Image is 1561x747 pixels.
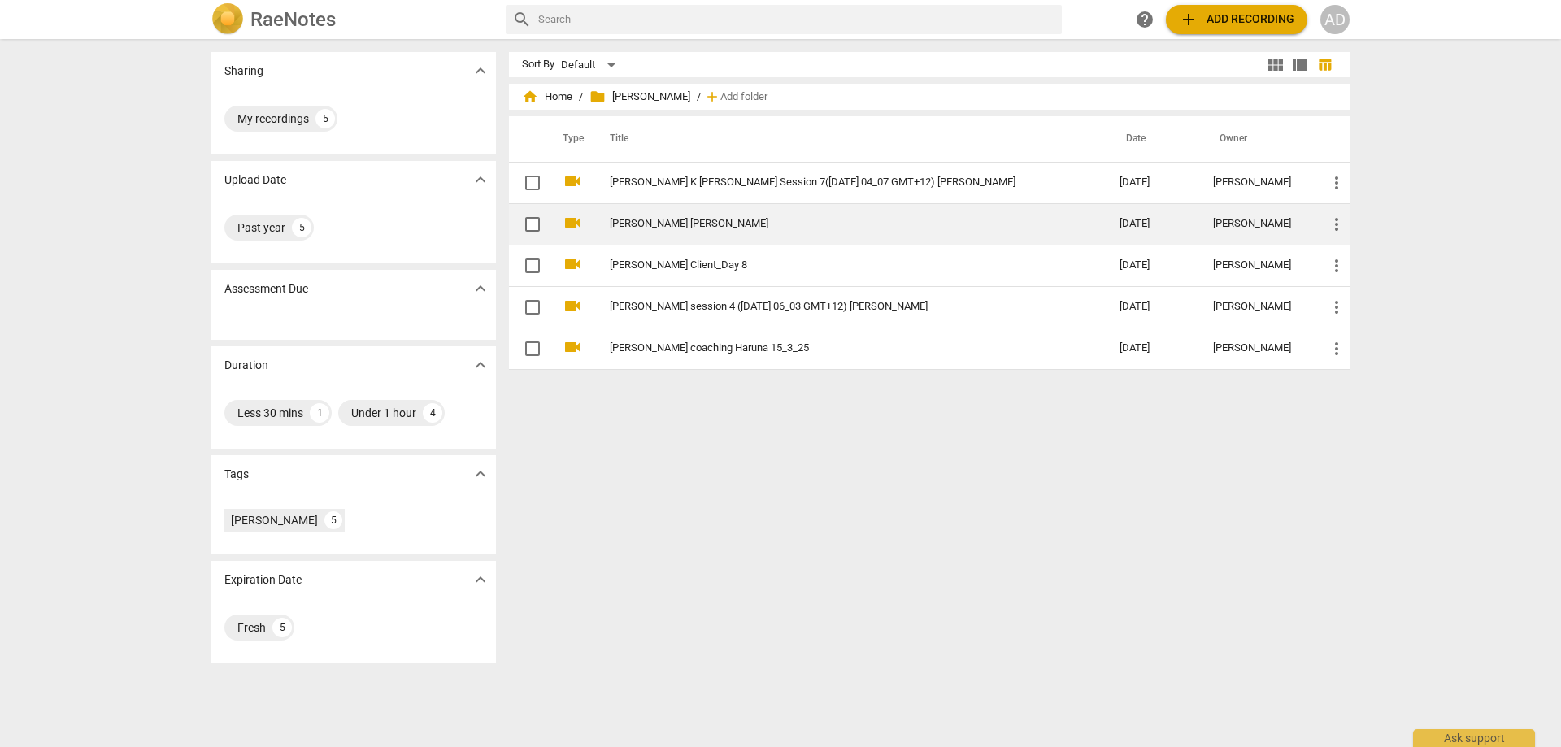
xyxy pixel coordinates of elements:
[1213,301,1301,313] div: [PERSON_NAME]
[1263,53,1288,77] button: Tile view
[1320,5,1350,34] button: AD
[610,218,1061,230] a: [PERSON_NAME] [PERSON_NAME]
[237,219,285,236] div: Past year
[563,337,582,357] span: videocam
[1327,256,1346,276] span: more_vert
[1317,57,1333,72] span: table_chart
[1266,55,1285,75] span: view_module
[1200,116,1314,162] th: Owner
[471,170,490,189] span: expand_more
[1213,259,1301,271] div: [PERSON_NAME]
[1107,328,1199,369] td: [DATE]
[310,403,329,423] div: 1
[237,405,303,421] div: Less 30 mins
[563,172,582,191] span: videocam
[468,567,493,592] button: Show more
[224,357,268,374] p: Duration
[1327,339,1346,358] span: more_vert
[1179,10,1294,29] span: Add recording
[589,89,690,105] span: [PERSON_NAME]
[468,167,493,192] button: Show more
[1327,215,1346,234] span: more_vert
[324,511,342,529] div: 5
[315,109,335,128] div: 5
[1327,173,1346,193] span: more_vert
[272,618,292,637] div: 5
[561,52,621,78] div: Default
[211,3,244,36] img: Logo
[224,172,286,189] p: Upload Date
[468,276,493,301] button: Show more
[522,59,554,71] div: Sort By
[423,403,442,423] div: 4
[471,464,490,484] span: expand_more
[720,91,767,103] span: Add folder
[563,213,582,232] span: videocam
[1312,53,1337,77] button: Table view
[237,111,309,127] div: My recordings
[224,571,302,588] p: Expiration Date
[1107,116,1199,162] th: Date
[1107,245,1199,286] td: [DATE]
[1288,53,1312,77] button: List view
[1107,286,1199,328] td: [DATE]
[610,342,1061,354] a: [PERSON_NAME] coaching Haruna 15_3_25
[468,59,493,83] button: Show more
[512,10,532,29] span: search
[471,279,490,298] span: expand_more
[522,89,538,105] span: home
[1166,5,1307,34] button: Upload
[250,8,336,31] h2: RaeNotes
[468,353,493,377] button: Show more
[563,296,582,315] span: videocam
[550,116,590,162] th: Type
[522,89,572,105] span: Home
[1213,218,1301,230] div: [PERSON_NAME]
[237,619,266,636] div: Fresh
[610,301,1061,313] a: [PERSON_NAME] session 4 ([DATE] 06_03 GMT+12) [PERSON_NAME]
[1413,729,1535,747] div: Ask support
[224,280,308,297] p: Assessment Due
[224,466,249,483] p: Tags
[1213,342,1301,354] div: [PERSON_NAME]
[610,176,1061,189] a: [PERSON_NAME] K [PERSON_NAME] Session 7([DATE] 04_07 GMT+12) [PERSON_NAME]
[1327,297,1346,317] span: more_vert
[1179,10,1198,29] span: add
[471,61,490,80] span: expand_more
[1135,10,1154,29] span: help
[468,462,493,486] button: Show more
[589,89,606,105] span: folder
[704,89,720,105] span: add
[224,63,263,80] p: Sharing
[1107,203,1199,245] td: [DATE]
[351,405,416,421] div: Under 1 hour
[292,218,311,237] div: 5
[471,355,490,375] span: expand_more
[697,91,701,103] span: /
[1290,55,1310,75] span: view_list
[1107,162,1199,203] td: [DATE]
[563,254,582,274] span: videocam
[590,116,1107,162] th: Title
[211,3,493,36] a: LogoRaeNotes
[538,7,1055,33] input: Search
[1130,5,1159,34] a: Help
[1213,176,1301,189] div: [PERSON_NAME]
[579,91,583,103] span: /
[610,259,1061,271] a: [PERSON_NAME] Client_Day 8
[471,570,490,589] span: expand_more
[231,512,318,528] div: [PERSON_NAME]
